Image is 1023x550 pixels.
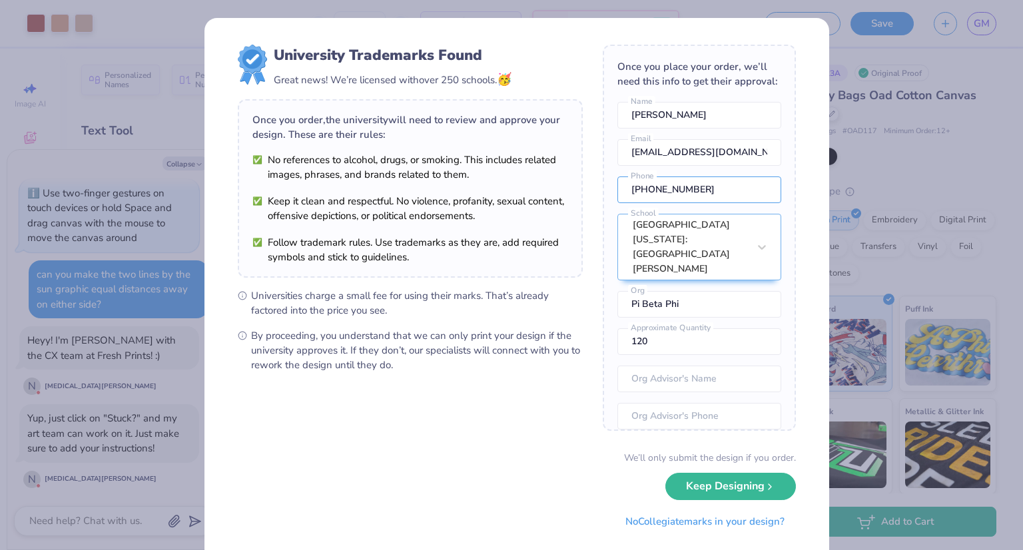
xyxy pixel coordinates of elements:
div: Great news! We’re licensed with over 250 schools. [274,71,511,89]
button: Keep Designing [665,473,796,500]
div: We’ll only submit the design if you order. [624,451,796,465]
input: Org Advisor's Name [617,366,781,392]
li: No references to alcohol, drugs, or smoking. This includes related images, phrases, and brands re... [252,152,568,182]
div: Once you order, the university will need to review and approve your design. These are their rules: [252,113,568,142]
input: Org [617,291,781,318]
input: Phone [617,176,781,203]
div: Once you place your order, we’ll need this info to get their approval: [617,59,781,89]
button: NoCollegiatemarks in your design? [614,508,796,535]
input: Email [617,139,781,166]
input: Name [617,102,781,129]
span: By proceeding, you understand that we can only print your design if the university approves it. I... [251,328,583,372]
span: 🥳 [497,71,511,87]
span: Universities charge a small fee for using their marks. That’s already factored into the price you... [251,288,583,318]
div: [GEOGRAPHIC_DATA][US_STATE]: [GEOGRAPHIC_DATA][PERSON_NAME] [633,218,749,276]
img: license-marks-badge.png [238,45,267,85]
input: Approximate Quantity [617,328,781,355]
div: University Trademarks Found [274,45,511,66]
li: Keep it clean and respectful. No violence, profanity, sexual content, offensive depictions, or po... [252,194,568,223]
input: Org Advisor's Phone [617,403,781,429]
li: Follow trademark rules. Use trademarks as they are, add required symbols and stick to guidelines. [252,235,568,264]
